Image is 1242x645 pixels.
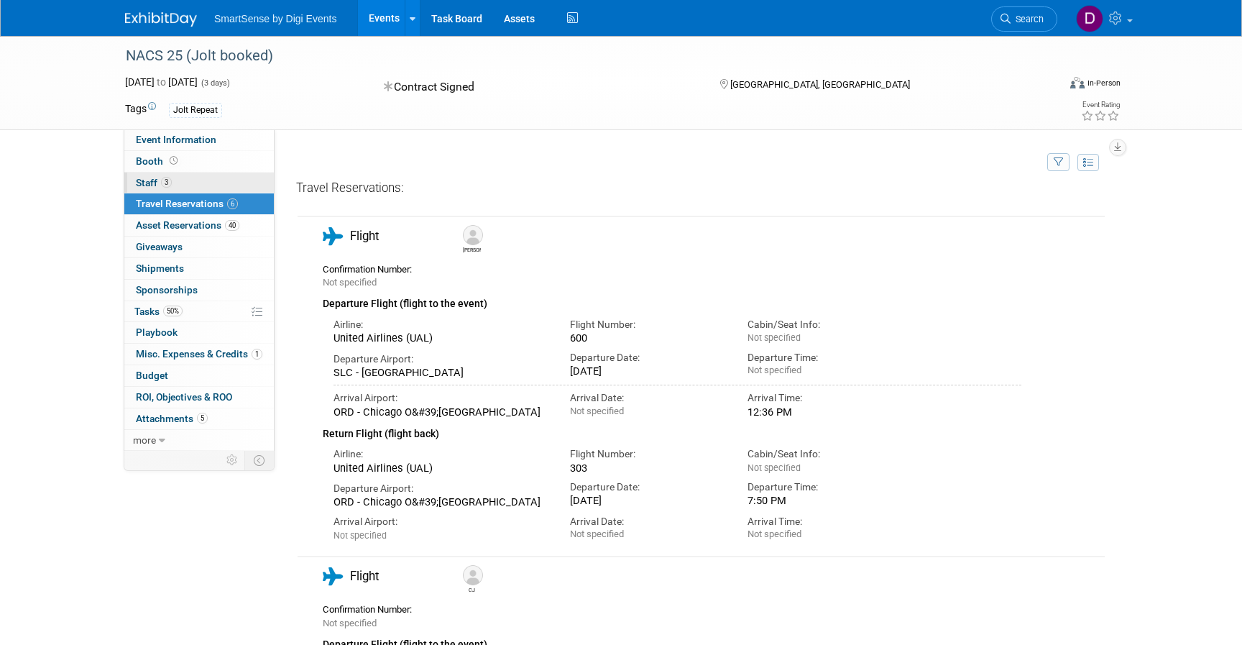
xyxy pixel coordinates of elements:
span: Asset Reservations [136,219,239,231]
div: ORD - Chicago O&#39;[GEOGRAPHIC_DATA] [333,495,548,508]
a: Attachments5 [124,408,274,429]
span: Staff [136,177,172,188]
div: Jolt Repeat [169,103,222,118]
a: Sponsorships [124,280,274,301]
div: [DATE] [570,365,726,378]
span: Not specified [747,462,801,473]
span: Tasks [134,306,183,317]
span: 3 [161,177,172,188]
span: Giveaways [136,241,183,252]
div: Not specified [570,529,726,540]
span: Booth not reserved yet [167,155,180,166]
a: Giveaways [124,237,274,257]
div: 12:36 PM [747,406,903,418]
img: Format-Inperson.png [1070,77,1085,88]
span: 6 [227,198,238,209]
img: Chris Ashley [463,225,483,245]
div: Event Rating [1081,101,1120,109]
a: Event Information [124,129,274,150]
div: Contract Signed [379,75,697,100]
span: Flight [350,229,379,243]
div: Departure Time: [747,351,903,365]
div: In-Person [1087,78,1121,88]
span: Playbook [136,326,178,338]
span: Booth [136,155,180,167]
div: Departure Date: [570,351,726,365]
div: Chris Ashley [459,225,484,254]
div: Arrival Time: [747,391,903,405]
a: ROI, Objectives & ROO [124,387,274,408]
td: Tags [125,101,156,118]
div: Flight Number: [570,447,726,461]
span: (3 days) [200,78,230,88]
div: Departure Airport: [333,352,548,366]
div: Chris Ashley [463,245,481,254]
i: Flight [323,567,343,585]
i: Flight [323,227,343,245]
div: Cabin/Seat Info: [747,318,903,331]
div: Not specified [570,406,726,417]
span: Shipments [136,262,184,274]
span: [GEOGRAPHIC_DATA], [GEOGRAPHIC_DATA] [730,79,910,90]
span: 5 [197,413,208,424]
div: Airline: [333,447,548,461]
a: Tasks50% [124,301,274,322]
a: more [124,430,274,451]
a: Shipments [124,258,274,279]
div: Flight Number: [570,318,726,331]
a: Misc. Expenses & Credits1 [124,344,274,365]
span: 1 [252,349,262,360]
span: Not specified [333,530,387,541]
div: Return Flight (flight back) [323,418,1021,442]
div: Departure Flight (flight to the event) [323,289,1021,312]
div: Departure Time: [747,480,903,494]
div: Arrival Date: [570,391,726,405]
span: [DATE] [DATE] [125,76,198,88]
div: Airline: [333,318,548,331]
div: [DATE] [570,494,726,507]
a: Travel Reservations6 [124,193,274,214]
span: ROI, Objectives & ROO [136,391,232,403]
span: Misc. Expenses & Credits [136,348,262,360]
a: Asset Reservations40 [124,215,274,236]
div: Arrival Date: [570,515,726,529]
a: Staff3 [124,173,274,193]
div: 600 [570,331,726,344]
div: Departure Airport: [333,482,548,495]
div: United Airlines (UAL) [333,331,548,344]
div: Arrival Time: [747,515,903,529]
span: Flight [350,569,379,583]
a: Booth [124,151,274,172]
span: Not specified [323,618,377,628]
span: 40 [225,220,239,231]
div: CJ Lewis [463,585,481,594]
a: Playbook [124,322,274,343]
span: Travel Reservations [136,198,238,209]
span: more [133,434,156,446]
div: Confirmation Number: [323,260,422,275]
a: Search [991,6,1057,32]
td: Personalize Event Tab Strip [220,451,245,470]
img: Dan Tiernan [1076,5,1103,32]
div: Not specified [747,529,903,540]
a: Budget [124,365,274,386]
span: Attachments [136,413,208,424]
span: 50% [163,306,183,316]
div: 7:50 PM [747,494,903,507]
span: Budget [136,370,168,381]
div: 303 [570,462,726,475]
div: Not specified [747,365,903,376]
img: CJ Lewis [463,565,483,585]
div: United Airlines (UAL) [333,462,548,475]
span: Sponsorships [136,284,198,296]
div: Confirmation Number: [323,600,422,616]
div: Event Format [972,75,1121,96]
div: Arrival Airport: [333,391,548,405]
div: SLC - [GEOGRAPHIC_DATA] [333,366,548,379]
div: Arrival Airport: [333,515,548,529]
div: NACS 25 (Jolt booked) [121,43,1036,69]
span: Not specified [747,332,801,343]
span: Not specified [323,277,377,288]
div: Travel Reservations: [296,180,1106,202]
span: SmartSense by Digi Events [214,13,336,24]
